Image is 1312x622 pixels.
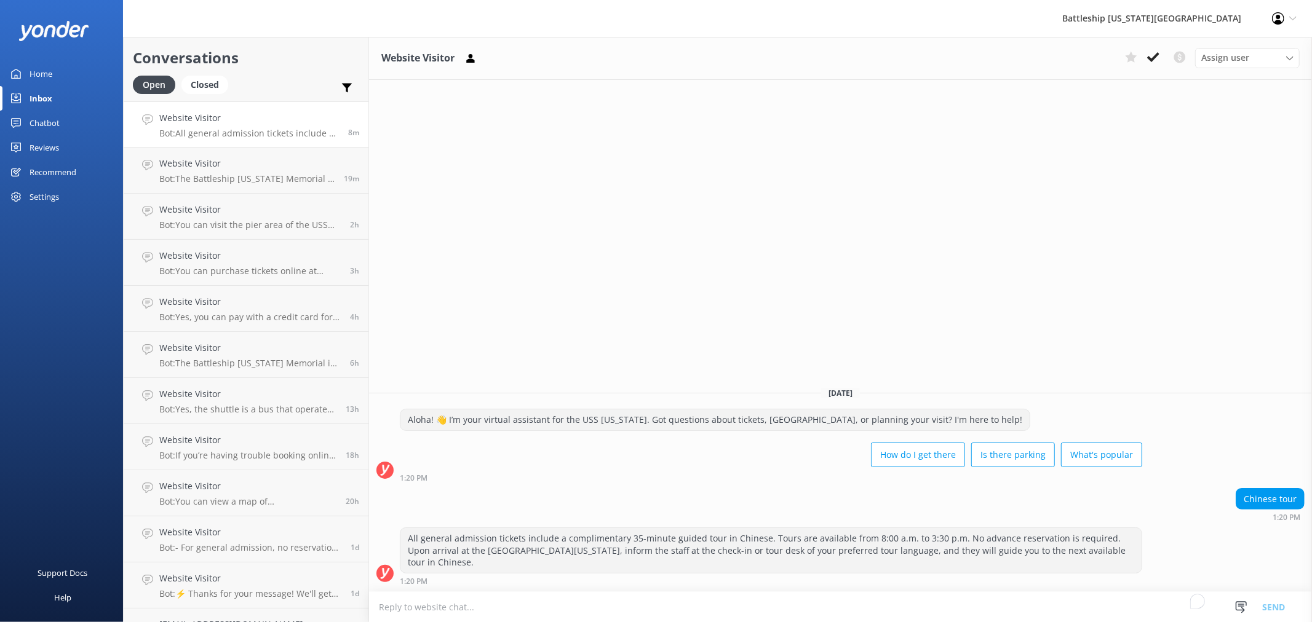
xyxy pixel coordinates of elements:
[400,577,1142,585] div: Oct 15 2025 01:20pm (UTC -10:00) Pacific/Honolulu
[350,358,359,368] span: Oct 15 2025 07:26am (UTC -10:00) Pacific/Honolulu
[18,21,89,41] img: yonder-white-logo.png
[159,450,336,461] p: Bot: If you’re having trouble booking online, please contact the Battleship [US_STATE] Memorial t...
[124,148,368,194] a: Website VisitorBot:The Battleship [US_STATE] Memorial is located on an active U.S. Navy base and ...
[346,496,359,506] span: Oct 14 2025 05:07pm (UTC -10:00) Pacific/Honolulu
[159,479,336,493] h4: Website Visitor
[159,496,336,507] p: Bot: You can view a map of [GEOGRAPHIC_DATA] at the bottom of our Directions Page at [URL][DOMAIN...
[159,249,341,262] h4: Website Visitor
[400,473,1142,482] div: Oct 15 2025 01:20pm (UTC -10:00) Pacific/Honolulu
[159,266,341,277] p: Bot: You can purchase tickets online at [URL][DOMAIN_NAME].
[181,77,234,91] a: Closed
[159,588,341,599] p: Bot: ⚡ Thanks for your message! We'll get back to you as soon as we can. In the meantime, feel fr...
[30,61,52,86] div: Home
[30,111,60,135] div: Chatbot
[821,388,860,398] span: [DATE]
[159,433,336,447] h4: Website Visitor
[124,332,368,378] a: Website VisitorBot:The Battleship [US_STATE] Memorial is located on an active U.S. Navy base and ...
[1236,513,1305,521] div: Oct 15 2025 01:20pm (UTC -10:00) Pacific/Honolulu
[871,443,965,467] button: How do I get there
[1195,48,1300,68] div: Assign User
[124,516,368,562] a: Website VisitorBot:- For general admission, no reservation is needed if you have a Go City Pass. ...
[124,424,368,470] a: Website VisitorBot:If you’re having trouble booking online, please contact the Battleship [US_STA...
[1201,51,1249,65] span: Assign user
[159,572,341,585] h4: Website Visitor
[133,76,175,94] div: Open
[30,160,76,184] div: Recommend
[159,128,339,139] p: Bot: All general admission tickets include a complimentary 35-minute guided tour in Chinese. Tour...
[30,184,59,209] div: Settings
[30,86,52,111] div: Inbox
[159,358,341,369] p: Bot: The Battleship [US_STATE] Memorial is located on an active U.S. Navy base and can be accesse...
[159,295,341,309] h4: Website Visitor
[351,542,359,553] span: Oct 14 2025 09:47am (UTC -10:00) Pacific/Honolulu
[400,474,427,482] strong: 1:20 PM
[54,585,71,610] div: Help
[159,219,341,230] p: Bot: You can visit the pier area of the USS [US_STATE] for free, but you need a paid admission ti...
[350,266,359,276] span: Oct 15 2025 09:46am (UTC -10:00) Pacific/Honolulu
[400,578,427,585] strong: 1:20 PM
[971,443,1055,467] button: Is there parking
[159,157,335,170] h4: Website Visitor
[348,127,359,138] span: Oct 15 2025 01:20pm (UTC -10:00) Pacific/Honolulu
[1061,443,1142,467] button: What's popular
[124,240,368,286] a: Website VisitorBot:You can purchase tickets online at [URL][DOMAIN_NAME].3h
[124,101,368,148] a: Website VisitorBot:All general admission tickets include a complimentary 35-minute guided tour in...
[159,203,341,216] h4: Website Visitor
[124,286,368,332] a: Website VisitorBot:Yes, you can pay with a credit card for bag storage at the [GEOGRAPHIC_DATA].4h
[159,312,341,323] p: Bot: Yes, you can pay with a credit card for bag storage at the [GEOGRAPHIC_DATA].
[159,341,341,355] h4: Website Visitor
[350,219,359,230] span: Oct 15 2025 11:25am (UTC -10:00) Pacific/Honolulu
[124,194,368,240] a: Website VisitorBot:You can visit the pier area of the USS [US_STATE] for free, but you need a pai...
[124,378,368,424] a: Website VisitorBot:Yes, the shuttle is a bus that operates from the [GEOGRAPHIC_DATA] to the [GEO...
[30,135,59,160] div: Reviews
[38,561,88,585] div: Support Docs
[159,404,336,415] p: Bot: Yes, the shuttle is a bus that operates from the [GEOGRAPHIC_DATA] to the [GEOGRAPHIC_DATA][...
[350,312,359,322] span: Oct 15 2025 08:59am (UTC -10:00) Pacific/Honolulu
[369,592,1312,622] textarea: To enrich screen reader interactions, please activate Accessibility in Grammarly extension settings
[400,528,1142,573] div: All general admission tickets include a complimentary 35-minute guided tour in Chinese. Tours are...
[159,173,335,184] p: Bot: The Battleship [US_STATE] Memorial is located on an active U.S. Navy base and can only be ac...
[381,50,455,66] h3: Website Visitor
[133,77,181,91] a: Open
[181,76,228,94] div: Closed
[344,173,359,184] span: Oct 15 2025 01:09pm (UTC -10:00) Pacific/Honolulu
[124,470,368,516] a: Website VisitorBot:You can view a map of [GEOGRAPHIC_DATA] at the bottom of our Directions Page a...
[400,409,1030,430] div: Aloha! 👋 I’m your virtual assistant for the USS [US_STATE]. Got questions about tickets, [GEOGRAP...
[159,526,341,539] h4: Website Visitor
[159,387,336,401] h4: Website Visitor
[159,542,341,553] p: Bot: - For general admission, no reservation is needed if you have a Go City Pass. - It's recomme...
[124,562,368,608] a: Website VisitorBot:⚡ Thanks for your message! We'll get back to you as soon as we can. In the mea...
[346,404,359,414] span: Oct 14 2025 11:31pm (UTC -10:00) Pacific/Honolulu
[1273,514,1300,521] strong: 1:20 PM
[351,588,359,599] span: Oct 14 2025 07:18am (UTC -10:00) Pacific/Honolulu
[346,450,359,460] span: Oct 14 2025 07:14pm (UTC -10:00) Pacific/Honolulu
[133,46,359,69] h2: Conversations
[1236,489,1304,510] div: Chinese tour
[159,111,339,125] h4: Website Visitor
